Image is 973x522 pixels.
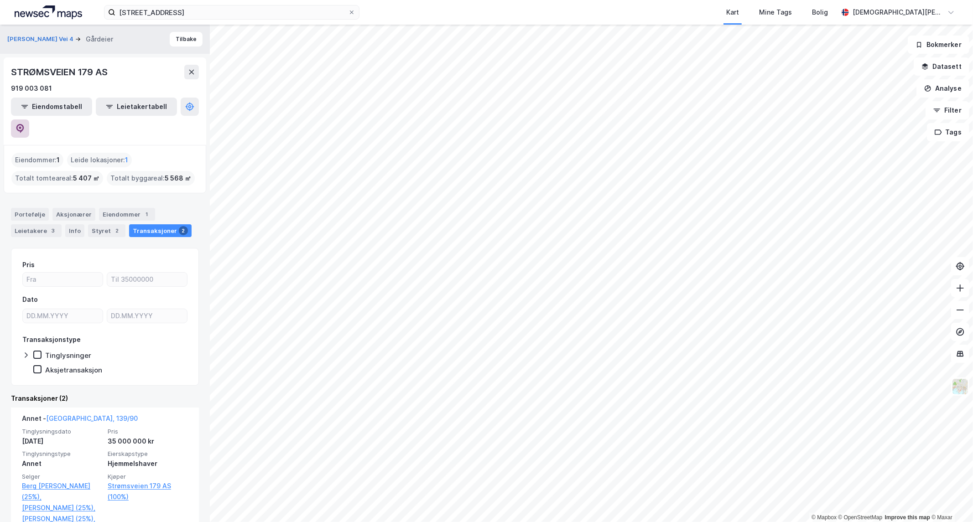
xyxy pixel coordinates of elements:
input: DD.MM.YYYY [107,309,187,323]
span: 1 [125,155,128,165]
div: 3 [49,226,58,235]
input: Fra [23,273,103,286]
div: Eiendommer : [11,153,63,167]
button: [PERSON_NAME] Vei 4 [7,35,75,44]
span: Selger [22,473,102,481]
a: OpenStreetMap [838,514,883,521]
div: Transaksjoner [129,224,192,237]
div: Annet - [22,413,138,428]
button: Eiendomstabell [11,98,92,116]
a: [PERSON_NAME] (25%), [22,502,102,513]
div: Aksjonærer [52,208,95,221]
span: Kjøper [108,473,188,481]
span: 1 [57,155,60,165]
div: Styret [88,224,125,237]
iframe: Chat Widget [927,478,973,522]
span: 5 568 ㎡ [165,173,191,184]
button: Datasett [914,57,969,76]
div: [DEMOGRAPHIC_DATA][PERSON_NAME] [853,7,944,18]
a: Strømsveien 179 AS (100%) [108,481,188,502]
div: STRØMSVEIEN 179 AS [11,65,109,79]
div: 2 [113,226,122,235]
span: Eierskapstype [108,450,188,458]
div: 35 000 000 kr [108,436,188,447]
div: Totalt byggareal : [107,171,195,186]
div: Transaksjoner (2) [11,393,199,404]
div: Gårdeier [86,34,113,45]
div: 1 [142,210,151,219]
span: 5 407 ㎡ [73,173,99,184]
button: Tags [927,123,969,141]
div: Annet [22,458,102,469]
span: Tinglysningstype [22,450,102,458]
button: Leietakertabell [96,98,177,116]
div: Leide lokasjoner : [67,153,132,167]
div: Kart [726,7,739,18]
button: Bokmerker [908,36,969,54]
div: Leietakere [11,224,62,237]
div: Eiendommer [99,208,155,221]
div: Info [65,224,84,237]
div: Hjemmelshaver [108,458,188,469]
div: Transaksjonstype [22,334,81,345]
div: Totalt tomteareal : [11,171,103,186]
a: Mapbox [812,514,837,521]
a: [GEOGRAPHIC_DATA], 139/90 [46,414,138,422]
input: Søk på adresse, matrikkel, gårdeiere, leietakere eller personer [115,5,348,19]
button: Analyse [916,79,969,98]
img: Z [952,378,969,395]
div: Mine Tags [759,7,792,18]
div: Tinglysninger [45,351,91,360]
a: Improve this map [885,514,930,521]
div: [DATE] [22,436,102,447]
div: Kontrollprogram for chat [927,478,973,522]
button: Filter [926,101,969,119]
div: Dato [22,294,38,305]
div: Aksjetransaksjon [45,366,102,374]
a: Berg [PERSON_NAME] (25%), [22,481,102,502]
button: Tilbake [170,32,203,47]
div: 2 [179,226,188,235]
div: Bolig [812,7,828,18]
span: Pris [108,428,188,435]
input: Til 35000000 [107,273,187,286]
div: Pris [22,259,35,270]
div: 919 003 081 [11,83,52,94]
div: Portefølje [11,208,49,221]
img: logo.a4113a55bc3d86da70a041830d287a7e.svg [15,5,82,19]
input: DD.MM.YYYY [23,309,103,323]
span: Tinglysningsdato [22,428,102,435]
